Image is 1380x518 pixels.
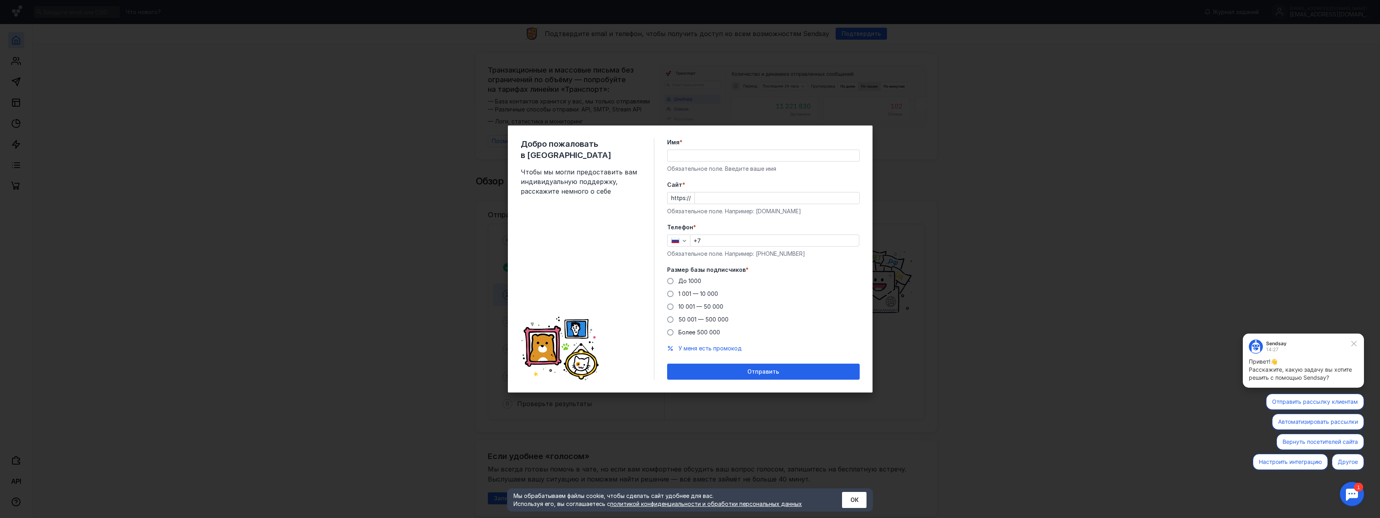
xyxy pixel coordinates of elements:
div: 14:27 [31,18,52,23]
p: Расскажите, какую задачу вы хотите решить с помощью Sendsay? [14,36,123,53]
span: 1 001 — 10 000 [678,290,718,297]
button: Другое [97,125,129,141]
span: 10 001 — 50 000 [678,303,723,310]
button: Автоматизировать рассылки [37,85,129,101]
span: Размер базы подписчиков [667,266,746,274]
button: Отправить [667,364,860,380]
a: политикой конфиденциальности и обработки персональных данных [610,500,802,507]
div: Обязательное поле. Например: [DOMAIN_NAME] [667,207,860,215]
p: Привет!👋 [14,28,123,36]
div: Обязательное поле. Например: [PHONE_NUMBER] [667,250,860,258]
span: Отправить [747,368,779,375]
span: Чтобы мы могли предоставить вам индивидуальную поддержку, расскажите немного о себе [521,167,641,196]
span: Имя [667,138,680,146]
span: Cайт [667,181,682,189]
button: Настроить интеграцию [18,125,93,141]
button: ОК [842,492,867,508]
span: У меня есть промокод [678,345,742,352]
button: Отправить рассылку клиентам [31,65,129,81]
span: До 1000 [678,277,701,284]
div: Sendsay [31,12,52,17]
span: Добро пожаловать в [GEOGRAPHIC_DATA] [521,138,641,161]
span: 50 001 — 500 000 [678,316,729,323]
button: У меня есть промокод [678,344,742,352]
div: Обязательное поле. Введите ваше имя [667,165,860,173]
span: Более 500 000 [678,329,720,336]
div: Мы обрабатываем файлы cookie, чтобы сделать сайт удобнее для вас. Используя его, вы соглашаетесь c [513,492,822,508]
button: Вернуть посетителей сайта [42,105,129,121]
div: 1 [18,5,27,14]
span: Телефон [667,223,693,231]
